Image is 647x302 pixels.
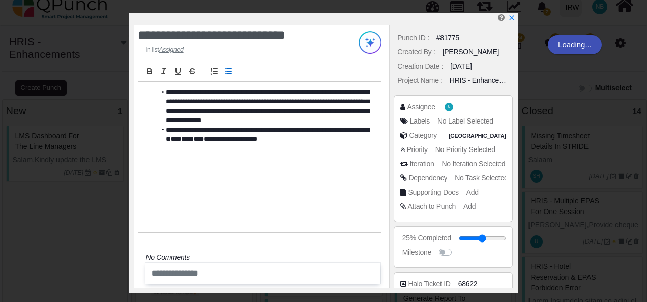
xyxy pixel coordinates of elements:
span: Usman.ali [445,103,453,111]
div: [DATE] [450,61,472,72]
div: Punch ID : [397,33,429,43]
cite: Source Title [159,46,183,53]
span: No Iteration Selected [442,160,506,168]
u: Assigned [159,46,183,53]
div: Project Name : [397,75,443,86]
div: 25% Completed [402,233,451,244]
div: Priority [406,144,427,155]
img: Try writing with AI [359,31,381,54]
span: No Priority Selected [435,145,495,154]
span: Pakistan [447,132,509,140]
div: Labels [409,116,430,127]
footer: in list [138,45,338,54]
div: Loading... [548,35,602,54]
span: Add [466,188,479,196]
svg: x [508,14,515,21]
div: Supporting Docs [408,187,458,198]
span: No Label Selected [437,117,493,125]
div: Creation Date : [397,61,443,72]
div: Assignee [407,102,435,112]
div: Halo Ticket ID [408,279,450,289]
div: Milestone [402,247,431,258]
div: Dependency [408,173,447,184]
div: [PERSON_NAME] [443,47,499,57]
i: No Comments [145,253,189,261]
a: x [508,14,515,22]
div: Category [409,130,437,141]
span: U [448,105,450,109]
div: Created By : [397,47,435,57]
span: No Task Selected [455,174,508,182]
i: Edit Punch [498,14,505,21]
span: Add [463,202,476,210]
div: HRIS - Enhancements [450,75,509,86]
div: #81775 [436,33,459,43]
div: Attach to Punch [407,201,456,212]
span: 68622 [458,279,478,289]
div: Iteration [409,159,434,169]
